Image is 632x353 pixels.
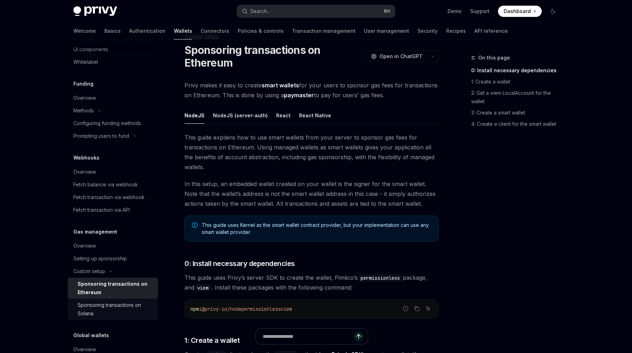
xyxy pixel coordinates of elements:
a: Support [470,8,490,15]
button: Ask AI [424,304,433,313]
span: This guide explains how to use smart wallets from your server to sponsor gas fees for transaction... [184,132,439,172]
a: Sponsoring transactions on Solana [68,299,158,320]
div: Sponsoring transactions on Ethereum [78,280,154,297]
span: In this setup, an embedded wallet created on your wallet is the signer for the smart wallet. Note... [184,179,439,209]
span: ⌘ K [383,8,391,14]
span: Dashboard [504,8,531,15]
button: Toggle Prompting users to fund section [68,130,158,142]
button: NodeJS [184,107,205,124]
a: Overview [68,166,158,178]
a: API reference [474,23,508,39]
a: User management [364,23,409,39]
div: Fetch balance via webhook [73,180,138,189]
span: 0: Install necessary dependencies [184,259,295,268]
a: Recipes [446,23,466,39]
span: viem [281,306,292,312]
span: This guide uses Kernel as the smart wallet contract provider, but your implementation can use any... [202,222,431,236]
div: Custom setup [73,267,105,275]
button: Report incorrect code [401,304,410,313]
a: Sponsoring transactions on Ethereum [68,278,158,299]
div: Overview [73,94,96,102]
div: Methods [73,106,94,115]
div: Overview [73,168,96,176]
a: 3: Create a smart wallet [471,107,564,118]
img: dark logo [73,6,117,16]
div: Configuring funding methods [73,119,141,128]
a: paymaster [284,92,314,99]
a: Wallets [174,23,192,39]
button: Open search [237,5,395,18]
a: 0: Install necessary dependencies [471,65,564,76]
span: i [199,306,202,312]
code: viem [194,284,211,292]
a: Overview [68,240,158,252]
input: Ask a question... [263,329,354,344]
a: Setting up sponsorship [68,252,158,265]
span: This guide uses Privy’s server SDK to create the wallet, Pimlico’s package, and . Install these p... [184,273,439,292]
button: React Native [299,107,331,124]
button: Copy the contents from the code block [412,304,421,313]
span: permissionless [241,306,281,312]
a: Policies & controls [238,23,284,39]
div: Whitelabel [73,58,98,66]
strong: smart wallets [262,82,299,89]
div: Prompting users to fund [73,132,129,140]
svg: Note [192,222,197,228]
h5: Funding [73,80,93,88]
span: Privy makes it easy to create for your users to sponsor gas fees for transactions on Ethereum. Th... [184,80,439,100]
a: 4: Create a client for the smart wallet [471,118,564,130]
a: Fetch balance via webhook [68,178,158,191]
a: Configuring funding methods [68,117,158,130]
a: Whitelabel [68,56,158,68]
a: Connectors [201,23,229,39]
code: permissionless [358,274,403,282]
h1: Sponsoring transactions on Ethereum [184,44,364,69]
div: Setting up sponsorship [73,254,127,263]
div: Fetch transaction via API [73,206,130,214]
a: 1: Create a wallet [471,76,564,87]
a: Transaction management [292,23,355,39]
a: Basics [104,23,121,39]
span: @privy-io/node [202,306,241,312]
a: 2: Get a viem LocalAccount for the wallet [471,87,564,107]
button: Toggle Custom setup section [68,265,158,278]
a: Overview [68,92,158,104]
div: Fetch transaction via webhook [73,193,145,202]
a: Welcome [73,23,96,39]
div: Overview [73,242,96,250]
button: Open in ChatGPT [366,50,427,62]
span: On this page [478,54,510,62]
span: npm [190,306,199,312]
div: Search... [250,7,270,16]
a: Authentication [129,23,165,39]
h5: Gas management [73,228,117,236]
button: React [276,107,291,124]
a: Demo [448,8,462,15]
div: Sponsoring transactions on Solana [78,301,154,318]
a: Fetch transaction via API [68,204,158,216]
button: Toggle dark mode [547,6,559,17]
a: Security [418,23,438,39]
h5: Global wallets [73,331,109,340]
a: Fetch transaction via webhook [68,191,158,204]
a: Dashboard [498,6,542,17]
button: Send message [354,332,364,341]
button: NodeJS (server-auth) [213,107,268,124]
button: Toggle Methods section [68,104,158,117]
span: Open in ChatGPT [379,53,423,60]
h5: Webhooks [73,154,99,162]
